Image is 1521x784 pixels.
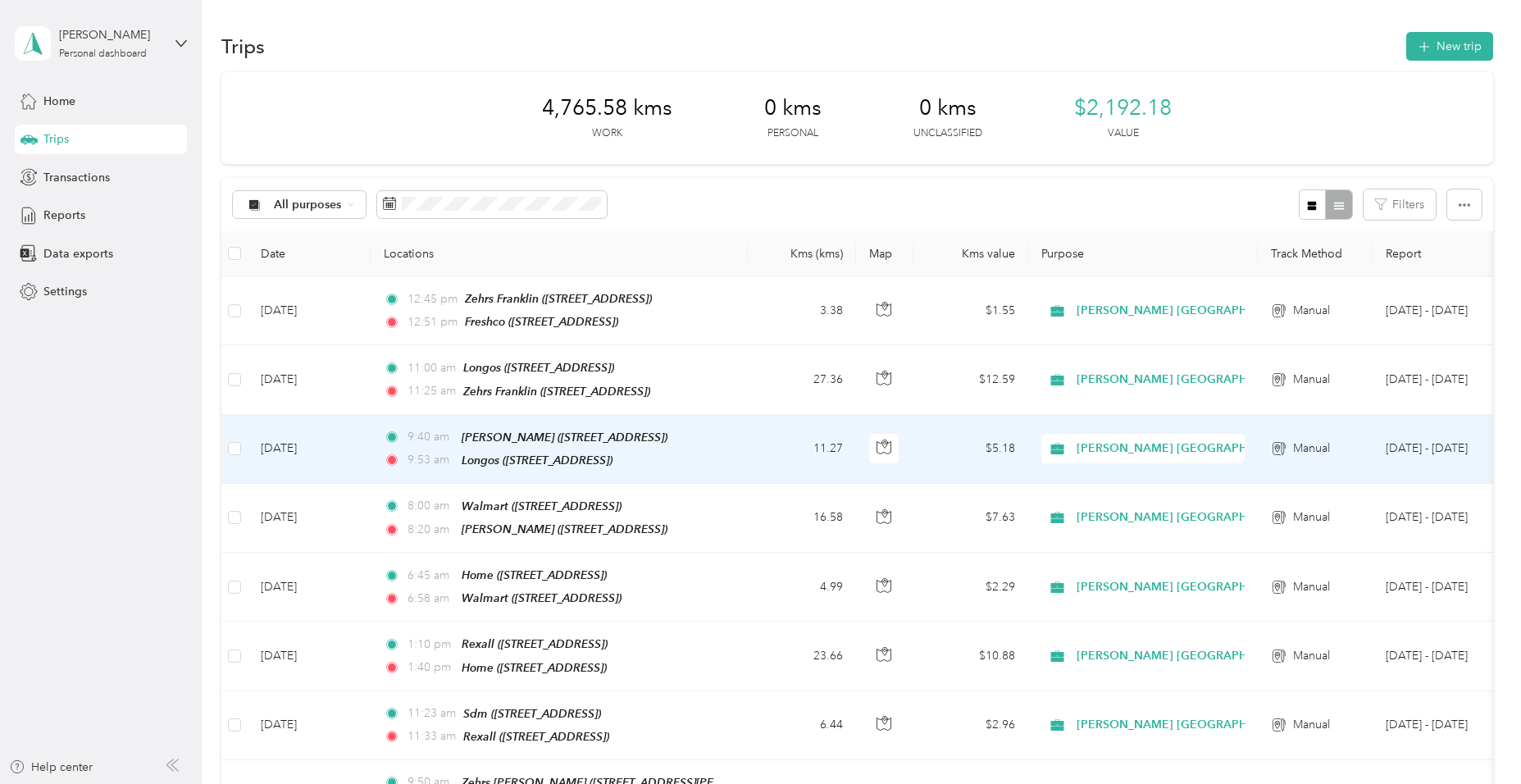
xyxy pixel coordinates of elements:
span: 1:10 pm [408,636,454,654]
td: $1.55 [913,276,1028,345]
span: [PERSON_NAME] ([STREET_ADDRESS]) [462,431,667,444]
td: [DATE] [248,691,371,760]
td: [DATE] [248,276,371,345]
td: [DATE] [248,415,371,484]
span: Manual [1293,578,1330,596]
p: Value [1108,126,1139,141]
td: $2.96 [913,691,1028,760]
p: Unclassified [913,126,982,141]
span: All purposes [274,199,342,211]
span: 0 kms [919,95,977,121]
span: Manual [1293,647,1330,665]
span: 9:40 am [408,428,454,446]
h1: Trips [221,38,265,55]
td: 4.99 [748,553,856,622]
span: Data exports [43,245,113,262]
span: 12:45 pm [408,290,458,308]
span: Manual [1293,371,1330,389]
span: 0 kms [764,95,822,121]
span: Zehrs Franklin ([STREET_ADDRESS]) [463,385,650,398]
span: 1:40 pm [408,659,454,677]
th: Track Method [1258,231,1373,276]
td: 27.36 [748,345,856,414]
p: Personal [767,126,818,141]
td: 16.58 [748,484,856,553]
iframe: Everlance-gr Chat Button Frame [1429,692,1521,784]
span: Home ([STREET_ADDRESS]) [462,661,607,674]
span: 11:00 am [408,359,456,377]
th: Kms (kms) [748,231,856,276]
span: Transactions [43,169,110,186]
span: 6:58 am [408,590,454,608]
span: [PERSON_NAME] [GEOGRAPHIC_DATA] [1077,647,1299,665]
span: 11:25 am [408,382,456,400]
button: Help center [9,759,93,776]
td: [DATE] [248,345,371,414]
span: 4,765.58 kms [542,95,672,121]
span: 9:53 am [408,451,454,469]
span: 11:23 am [408,704,456,722]
span: Longos ([STREET_ADDRESS]) [462,454,612,467]
td: [DATE] [248,553,371,622]
span: [PERSON_NAME] ([STREET_ADDRESS]) [462,522,667,536]
span: Rexall ([STREET_ADDRESS]) [463,730,609,743]
span: [PERSON_NAME] [GEOGRAPHIC_DATA] [1077,440,1299,458]
td: $2.29 [913,553,1028,622]
span: Trips [43,130,69,148]
span: 6:45 am [408,567,454,585]
span: $2,192.18 [1074,95,1172,121]
span: Manual [1293,302,1330,320]
span: Walmart ([STREET_ADDRESS]) [462,499,622,513]
span: [PERSON_NAME] [GEOGRAPHIC_DATA] [1077,302,1299,320]
th: Map [856,231,913,276]
td: $10.88 [913,622,1028,691]
td: $7.63 [913,484,1028,553]
span: Manual [1293,440,1330,458]
td: 11.27 [748,415,856,484]
button: New trip [1406,32,1493,61]
span: Settings [43,283,87,300]
td: [DATE] [248,484,371,553]
span: Manual [1293,508,1330,526]
span: 11:33 am [408,727,456,745]
span: Home [43,93,75,110]
span: [PERSON_NAME] [GEOGRAPHIC_DATA] [1077,508,1299,526]
td: 6.44 [748,691,856,760]
th: Locations [371,231,748,276]
td: 3.38 [748,276,856,345]
th: Purpose [1028,231,1258,276]
span: 8:00 am [408,497,454,515]
p: Work [592,126,622,141]
span: 12:51 pm [408,313,458,331]
div: [PERSON_NAME] [59,26,162,43]
span: Zehrs Franklin ([STREET_ADDRESS]) [465,292,652,305]
div: Personal dashboard [59,49,147,59]
span: Walmart ([STREET_ADDRESS]) [462,591,622,604]
span: Home ([STREET_ADDRESS]) [462,568,607,581]
span: Freshco ([STREET_ADDRESS]) [465,315,618,328]
td: [DATE] [248,622,371,691]
td: $5.18 [913,415,1028,484]
span: [PERSON_NAME] [GEOGRAPHIC_DATA] [1077,716,1299,734]
span: Reports [43,207,85,224]
span: [PERSON_NAME] [GEOGRAPHIC_DATA] [1077,371,1299,389]
th: Kms value [913,231,1028,276]
th: Date [248,231,371,276]
td: 23.66 [748,622,856,691]
span: 8:20 am [408,521,454,539]
span: Rexall ([STREET_ADDRESS]) [462,637,608,650]
span: [PERSON_NAME] [GEOGRAPHIC_DATA] [1077,578,1299,596]
span: Longos ([STREET_ADDRESS]) [463,361,614,374]
button: Filters [1364,189,1436,220]
span: Sdm ([STREET_ADDRESS]) [463,707,601,720]
td: $12.59 [913,345,1028,414]
span: Manual [1293,716,1330,734]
